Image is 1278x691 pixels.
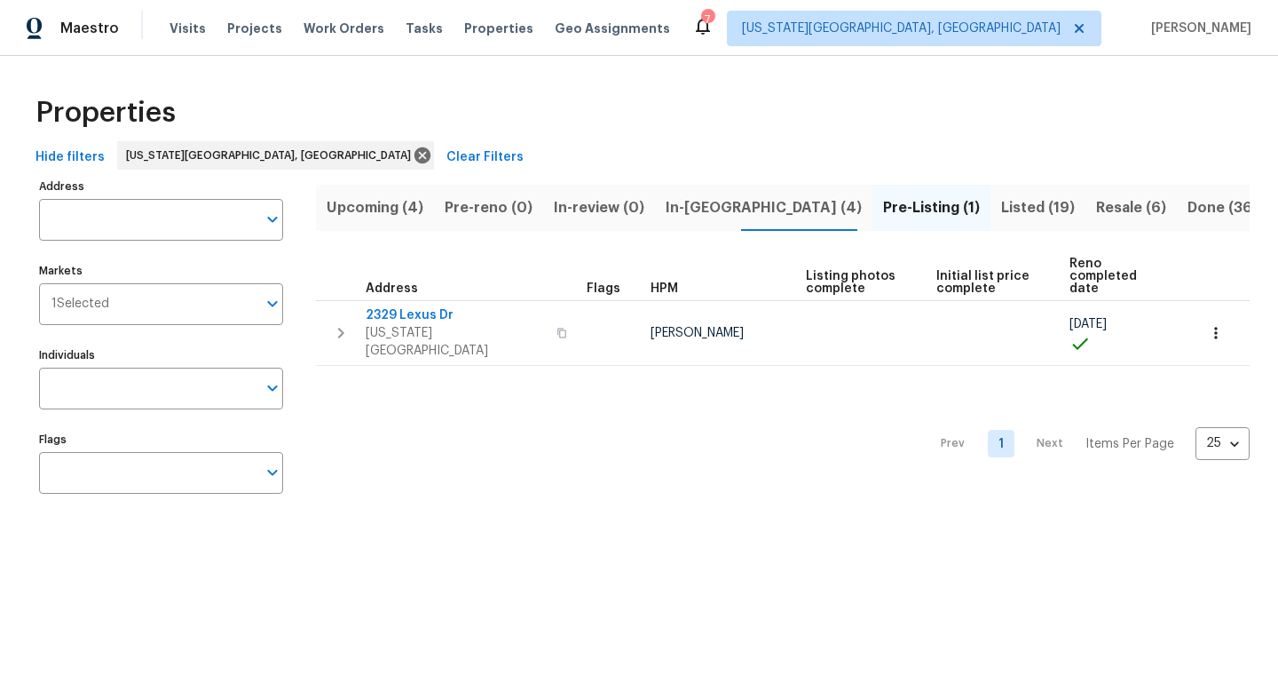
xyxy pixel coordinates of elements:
[1069,258,1166,295] span: Reno completed date
[1187,195,1268,220] span: Done (360)
[39,181,283,192] label: Address
[439,141,531,174] button: Clear Filters
[39,350,283,361] label: Individuals
[170,20,206,37] span: Visits
[464,20,533,37] span: Properties
[1001,195,1075,220] span: Listed (19)
[1096,195,1166,220] span: Resale (6)
[666,195,862,220] span: In-[GEOGRAPHIC_DATA] (4)
[446,147,524,169] span: Clear Filters
[701,11,714,28] div: 7
[651,327,744,339] span: [PERSON_NAME]
[117,141,434,170] div: [US_STATE][GEOGRAPHIC_DATA], [GEOGRAPHIC_DATA]
[227,20,282,37] span: Projects
[60,20,119,37] span: Maestro
[35,104,176,122] span: Properties
[366,282,418,295] span: Address
[651,282,678,295] span: HPM
[587,282,620,295] span: Flags
[260,291,285,316] button: Open
[39,434,283,445] label: Flags
[554,195,644,220] span: In-review (0)
[1069,318,1107,330] span: [DATE]
[260,460,285,485] button: Open
[304,20,384,37] span: Work Orders
[35,147,105,169] span: Hide filters
[1085,435,1174,453] p: Items Per Page
[126,147,418,164] span: [US_STATE][GEOGRAPHIC_DATA], [GEOGRAPHIC_DATA]
[445,195,532,220] span: Pre-reno (0)
[555,20,670,37] span: Geo Assignments
[260,376,285,401] button: Open
[742,20,1061,37] span: [US_STATE][GEOGRAPHIC_DATA], [GEOGRAPHIC_DATA]
[1195,420,1250,466] div: 25
[327,195,423,220] span: Upcoming (4)
[39,266,283,276] label: Markets
[806,270,906,295] span: Listing photos complete
[28,141,112,174] button: Hide filters
[366,306,546,324] span: 2329 Lexus Dr
[260,207,285,232] button: Open
[1144,20,1251,37] span: [PERSON_NAME]
[51,297,109,312] span: 1 Selected
[936,270,1038,295] span: Initial list price complete
[924,377,1250,512] nav: Pagination Navigation
[366,324,546,360] span: [US_STATE][GEOGRAPHIC_DATA]
[988,430,1014,457] a: Goto page 1
[883,195,980,220] span: Pre-Listing (1)
[406,22,443,35] span: Tasks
